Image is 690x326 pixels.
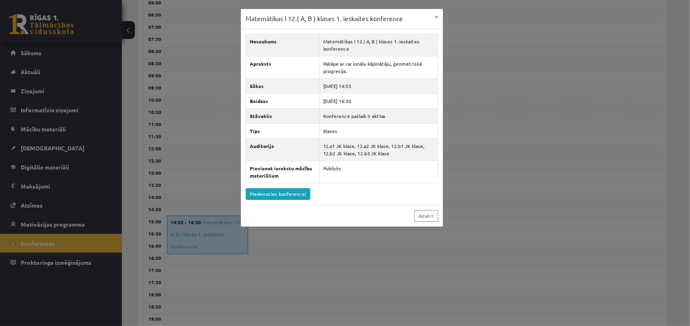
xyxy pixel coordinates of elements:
button: × [430,9,443,24]
th: Stāvoklis [246,108,320,123]
a: Pievienoties konferencei [246,188,310,200]
th: Tips [246,123,320,138]
a: Aizvērt [414,210,438,222]
td: [DATE] 14:55 [319,78,438,93]
th: Sākas [246,78,320,93]
th: Auditorija [246,138,320,161]
td: Klases [319,123,438,138]
th: Beidzas [246,93,320,108]
td: 12.a1 JK klase, 12.a2 JK klase, 12.b1 JK klase, 12.b2 JK klase, 12.b3 JK klase [319,138,438,161]
td: Konference pašlaik ir aktīva [319,108,438,123]
th: Nosaukums [246,34,320,56]
h3: Matemātikas I 12.( A, B ) klases 1. ieskaites konference [246,14,403,24]
td: Matemātikas I 12.( A, B ) klases 1. ieskaites konference [319,34,438,56]
td: Publisks [319,161,438,183]
td: [DATE] 16:30 [319,93,438,108]
th: Apraksts [246,56,320,78]
th: Pievienot ierakstu mācību materiāliem [246,161,320,183]
td: Pakāpe ar racionālu kāpinātāju, ģeometriskā progresija. [319,56,438,78]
